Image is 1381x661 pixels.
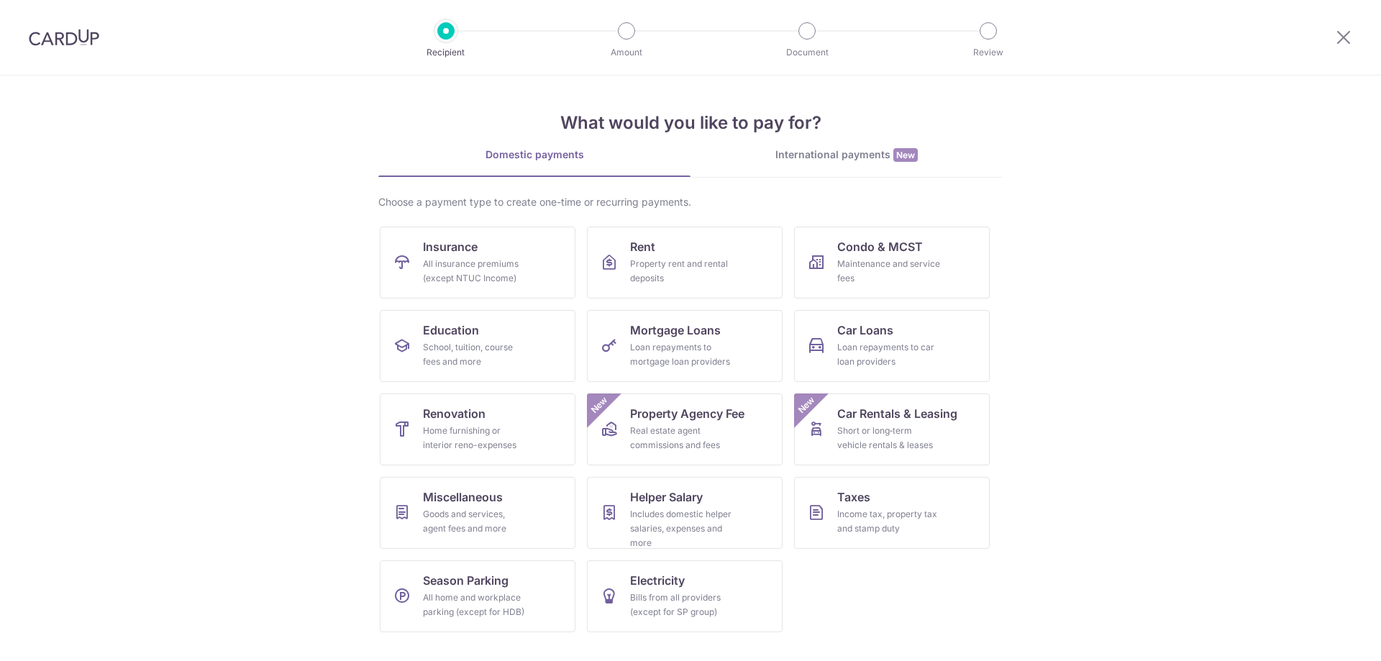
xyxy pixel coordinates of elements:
[423,507,527,536] div: Goods and services, agent fees and more
[794,477,990,549] a: TaxesIncome tax, property tax and stamp duty
[588,393,611,417] span: New
[837,488,870,506] span: Taxes
[423,257,527,286] div: All insurance premiums (except NTUC Income)
[587,227,783,298] a: RentProperty rent and rental deposits
[423,488,503,506] span: Miscellaneous
[630,591,734,619] div: Bills from all providers (except for SP group)
[837,424,941,452] div: Short or long‑term vehicle rentals & leases
[754,45,860,60] p: Document
[794,227,990,298] a: Condo & MCSTMaintenance and service fees
[630,405,744,422] span: Property Agency Fee
[690,147,1003,163] div: International payments
[423,340,527,369] div: School, tuition, course fees and more
[837,340,941,369] div: Loan repayments to car loan providers
[587,477,783,549] a: Helper SalaryIncludes domestic helper salaries, expenses and more
[587,560,783,632] a: ElectricityBills from all providers (except for SP group)
[378,110,1003,136] h4: What would you like to pay for?
[423,424,527,452] div: Home furnishing or interior reno-expenses
[935,45,1042,60] p: Review
[630,507,734,550] div: Includes domestic helper salaries, expenses and more
[795,393,819,417] span: New
[423,572,509,589] span: Season Parking
[630,257,734,286] div: Property rent and rental deposits
[630,424,734,452] div: Real estate agent commissions and fees
[893,148,918,162] span: New
[794,310,990,382] a: Car LoansLoan repayments to car loan providers
[380,560,575,632] a: Season ParkingAll home and workplace parking (except for HDB)
[837,322,893,339] span: Car Loans
[380,477,575,549] a: MiscellaneousGoods and services, agent fees and more
[380,310,575,382] a: EducationSchool, tuition, course fees and more
[378,195,1003,209] div: Choose a payment type to create one-time or recurring payments.
[587,310,783,382] a: Mortgage LoansLoan repayments to mortgage loan providers
[630,488,703,506] span: Helper Salary
[794,393,990,465] a: Car Rentals & LeasingShort or long‑term vehicle rentals & leasesNew
[630,322,721,339] span: Mortgage Loans
[423,405,486,422] span: Renovation
[423,322,479,339] span: Education
[380,393,575,465] a: RenovationHome furnishing or interior reno-expenses
[29,29,99,46] img: CardUp
[630,238,655,255] span: Rent
[630,572,685,589] span: Electricity
[393,45,499,60] p: Recipient
[837,257,941,286] div: Maintenance and service fees
[423,238,478,255] span: Insurance
[837,238,923,255] span: Condo & MCST
[630,340,734,369] div: Loan repayments to mortgage loan providers
[423,591,527,619] div: All home and workplace parking (except for HDB)
[380,227,575,298] a: InsuranceAll insurance premiums (except NTUC Income)
[573,45,680,60] p: Amount
[587,393,783,465] a: Property Agency FeeReal estate agent commissions and feesNew
[837,507,941,536] div: Income tax, property tax and stamp duty
[837,405,957,422] span: Car Rentals & Leasing
[378,147,690,162] div: Domestic payments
